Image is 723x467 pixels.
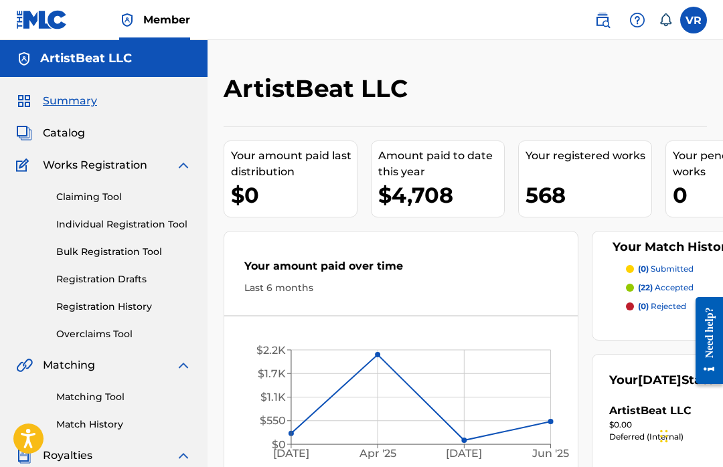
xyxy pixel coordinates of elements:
div: User Menu [680,7,707,33]
span: (0) [638,264,649,274]
div: $4,708 [378,180,504,210]
p: submitted [638,263,694,275]
p: accepted [638,282,694,294]
tspan: $2.2K [256,344,286,357]
div: $0 [231,180,357,210]
img: Top Rightsholder [119,12,135,28]
a: Individual Registration Tool [56,217,191,231]
h5: ArtistBeat LLC [40,51,132,66]
img: expand [175,157,191,173]
span: (22) [638,282,653,292]
img: Catalog [16,125,32,141]
img: expand [175,357,191,373]
tspan: $1.1K [260,391,286,403]
div: Drag [660,416,668,456]
tspan: Apr '25 [359,448,396,460]
span: Matching [43,357,95,373]
h2: ArtistBeat LLC [224,74,414,104]
a: SummarySummary [16,93,97,109]
iframe: Chat Widget [656,403,723,467]
div: Amount paid to date this year [378,148,504,180]
div: Your amount paid over time [244,258,558,281]
tspan: $550 [260,415,286,428]
tspan: $1.7K [258,367,286,380]
a: Overclaims Tool [56,327,191,341]
img: search [594,12,611,28]
a: Public Search [589,7,616,33]
tspan: [DATE] [447,448,483,460]
div: Your amount paid last distribution [231,148,357,180]
img: Matching [16,357,33,373]
img: Summary [16,93,32,109]
iframe: Resource Center [686,287,723,395]
a: Registration Drafts [56,272,191,286]
div: Your registered works [526,148,651,164]
p: rejected [638,300,686,312]
tspan: Jun '25 [532,448,569,460]
a: Match History [56,417,191,432]
img: Royalties [16,448,32,464]
img: MLC Logo [16,10,68,29]
img: Accounts [16,51,32,67]
span: Catalog [43,125,85,141]
tspan: [DATE] [273,448,309,460]
img: expand [175,448,191,464]
div: Last 6 months [244,281,558,295]
img: Works Registration [16,157,33,173]
a: Bulk Registration Tool [56,245,191,259]
span: Works Registration [43,157,147,173]
a: Claiming Tool [56,190,191,204]
a: Registration History [56,300,191,314]
div: Help [624,7,651,33]
div: ArtistBeat LLC [609,403,692,419]
span: Royalties [43,448,92,464]
a: Matching Tool [56,390,191,404]
div: 568 [526,180,651,210]
span: Member [143,12,190,27]
tspan: $0 [272,438,286,451]
div: Notifications [659,13,672,27]
span: Summary [43,93,97,109]
span: (0) [638,301,649,311]
img: help [629,12,645,28]
a: CatalogCatalog [16,125,85,141]
span: [DATE] [638,373,681,387]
